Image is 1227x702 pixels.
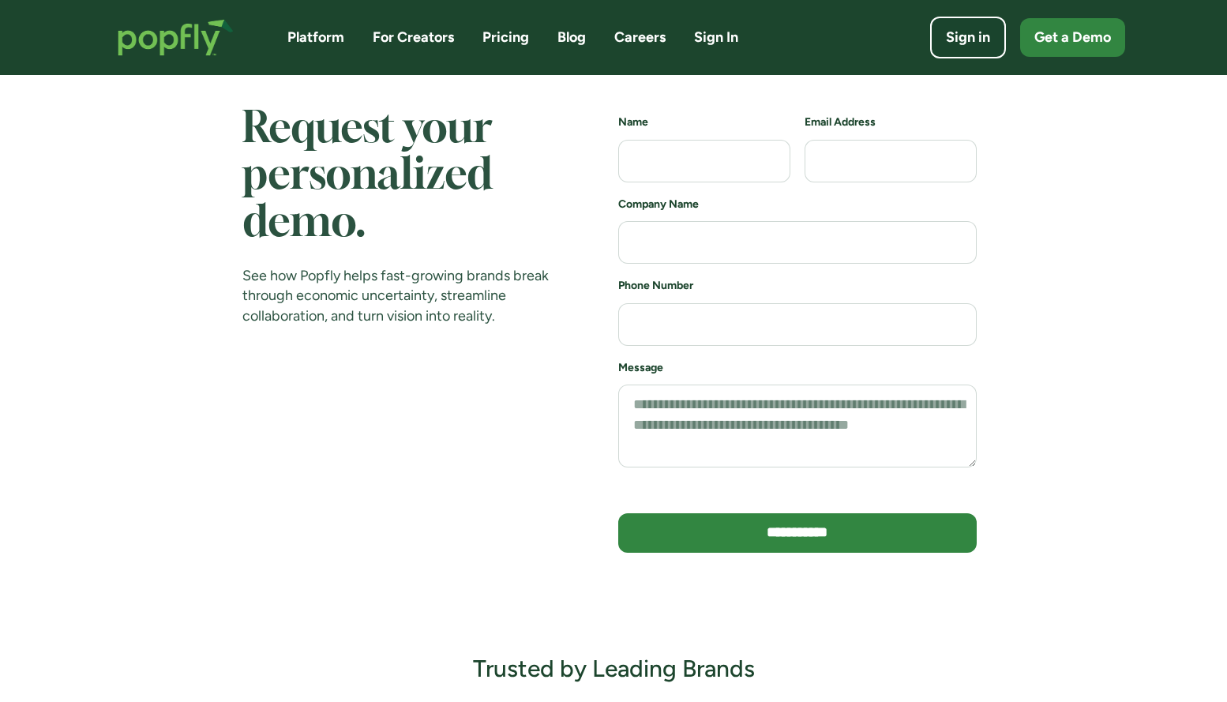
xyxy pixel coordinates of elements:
[373,28,454,47] a: For Creators
[805,114,977,130] h6: Email Address
[482,28,529,47] a: Pricing
[242,266,553,326] div: See how Popfly helps fast-growing brands break through economic uncertainty, streamline collabora...
[618,114,790,130] h6: Name
[930,17,1006,58] a: Sign in
[242,107,553,247] h1: Request your personalized demo.
[618,197,977,212] h6: Company Name
[1020,18,1125,57] a: Get a Demo
[618,278,977,294] h6: Phone Number
[946,28,990,47] div: Sign in
[618,114,977,567] form: demo schedule
[614,28,666,47] a: Careers
[1034,28,1111,47] div: Get a Demo
[694,28,738,47] a: Sign In
[287,28,344,47] a: Platform
[102,3,250,72] a: home
[557,28,586,47] a: Blog
[618,360,977,376] h6: Message
[473,654,755,684] h3: Trusted by Leading Brands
